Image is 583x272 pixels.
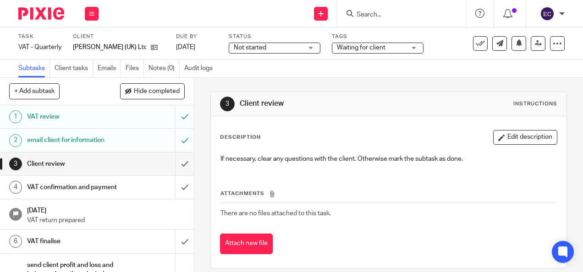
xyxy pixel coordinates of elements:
[120,83,185,99] button: Hide completed
[18,60,50,77] a: Subtasks
[9,158,22,170] div: 3
[27,204,185,215] h1: [DATE]
[332,33,423,40] label: Tags
[176,33,217,40] label: Due by
[27,133,120,147] h1: email client for information
[240,99,408,109] h1: Client review
[134,88,180,95] span: Hide completed
[220,97,235,111] div: 3
[220,191,264,196] span: Attachments
[18,43,61,52] div: VAT - Quarterly
[220,234,273,254] button: Attach new file
[513,100,557,108] div: Instructions
[126,60,144,77] a: Files
[148,60,180,77] a: Notes (0)
[337,44,385,51] span: Waiting for client
[9,110,22,123] div: 1
[27,157,120,171] h1: Client review
[27,110,120,124] h1: VAT review
[9,83,60,99] button: + Add subtask
[9,181,22,194] div: 4
[27,216,185,225] p: VAT return prepared
[220,210,331,217] span: There are no files attached to this task.
[540,6,555,21] img: svg%3E
[18,7,64,20] img: Pixie
[234,44,266,51] span: Not started
[9,134,22,147] div: 2
[18,33,61,40] label: Task
[73,33,165,40] label: Client
[356,11,438,19] input: Search
[98,60,121,77] a: Emails
[55,60,93,77] a: Client tasks
[27,234,120,248] h1: VAT finalise
[73,43,146,52] p: [PERSON_NAME] (UK) Ltd
[493,130,557,145] button: Edit description
[220,134,261,141] p: Description
[9,235,22,248] div: 6
[27,180,120,194] h1: VAT confirmation and payment
[184,60,217,77] a: Audit logs
[229,33,320,40] label: Status
[176,44,195,50] span: [DATE]
[220,154,556,163] p: If necessary, clear any questions with the client. Otherwise mark the subtask as done.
